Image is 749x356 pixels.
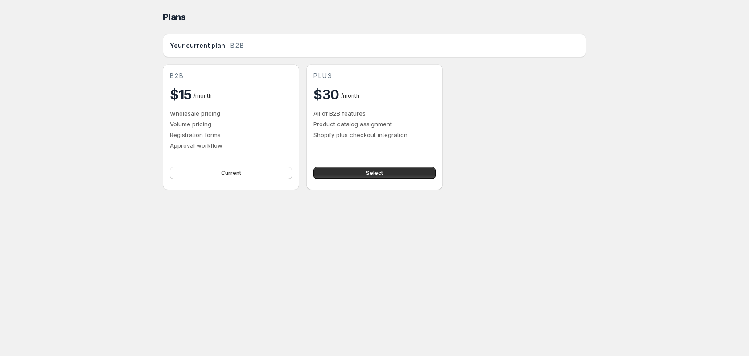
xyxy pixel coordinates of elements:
button: Current [170,167,292,179]
span: Select [366,170,383,177]
button: Select [313,167,436,179]
p: Shopify plus checkout integration [313,130,436,139]
h2: Your current plan: [170,41,227,50]
p: Registration forms [170,130,292,139]
span: plus [313,71,333,80]
span: Plans [163,12,186,22]
span: b2b [230,41,245,50]
h2: $15 [170,86,192,103]
span: b2b [170,71,184,80]
span: / month [193,92,212,99]
p: Approval workflow [170,141,292,150]
span: Current [221,170,241,177]
p: Product catalog assignment [313,120,436,128]
p: Volume pricing [170,120,292,128]
span: / month [341,92,359,99]
p: All of B2B features [313,109,436,118]
p: Wholesale pricing [170,109,292,118]
h2: $30 [313,86,339,103]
